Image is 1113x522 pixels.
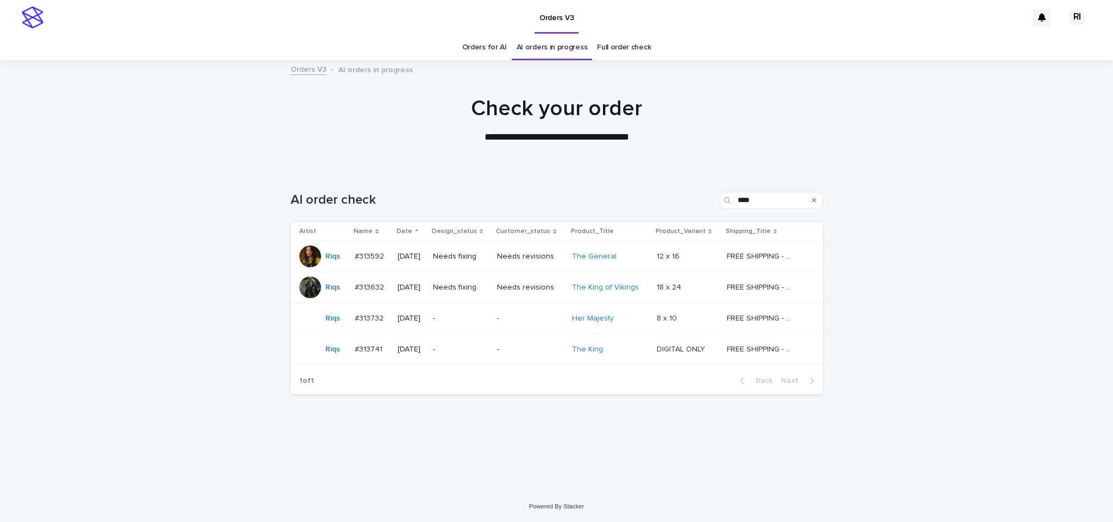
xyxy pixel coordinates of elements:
p: [DATE] [398,283,424,292]
p: #313732 [355,312,386,323]
p: Customer_status [496,225,550,237]
a: Her Majesty [572,314,614,323]
h1: Check your order [291,96,823,122]
p: 1 of 1 [291,368,323,394]
tr: Riqs #313592#313592 [DATE]Needs fixingNeeds revisionsThe General 12 x 1612 x 16 FREE SHIPPING - p... [291,241,823,272]
p: - [497,314,563,323]
p: Date [397,225,412,237]
p: Needs fixing [433,252,489,261]
a: The King of Vikings [572,283,639,292]
p: Design_status [432,225,477,237]
p: 18 x 24 [657,281,683,292]
p: FREE SHIPPING - preview in 1-2 business days, after your approval delivery will take 5-10 b.d. [727,343,797,354]
p: #313592 [355,250,386,261]
a: The General [572,252,617,261]
p: AI orders in progress [338,63,413,75]
a: AI orders in progress [517,35,588,60]
span: Next [781,377,805,385]
button: Back [731,376,777,386]
p: Needs fixing [433,283,489,292]
p: Needs revisions [497,283,563,292]
a: Orders for AI [462,35,507,60]
a: Riqs [325,283,340,292]
tr: Riqs #313632#313632 [DATE]Needs fixingNeeds revisionsThe King of Vikings 18 x 2418 x 24 FREE SHIP... [291,272,823,303]
p: DIGITAL ONLY [657,343,707,354]
p: Shipping_Title [726,225,771,237]
p: [DATE] [398,252,424,261]
p: #313632 [355,281,386,292]
p: Artist [299,225,316,237]
p: FREE SHIPPING - preview in 1-2 business days, after your approval delivery will take 5-10 b.d. [727,250,797,261]
p: [DATE] [398,345,424,354]
p: FREE SHIPPING - preview in 1-2 business days, after your approval delivery will take 5-10 b.d. [727,281,797,292]
span: Back [749,377,772,385]
p: Product_Variant [656,225,706,237]
tr: Riqs #313732#313732 [DATE]--Her Majesty 8 x 108 x 10 FREE SHIPPING - preview in 1-2 business days... [291,303,823,334]
a: Orders V3 [291,62,326,75]
h1: AI order check [291,192,715,208]
img: stacker-logo-s-only.png [22,7,43,28]
a: Powered By Stacker [529,503,584,510]
p: #313741 [355,343,385,354]
p: 8 x 10 [657,312,679,323]
p: Needs revisions [497,252,563,261]
p: 12 x 16 [657,250,682,261]
button: Next [777,376,823,386]
a: Riqs [325,314,340,323]
p: - [433,345,489,354]
div: RI [1068,9,1086,26]
a: The King [572,345,603,354]
a: Riqs [325,252,340,261]
a: Full order check [597,35,651,60]
input: Search [720,192,823,209]
p: [DATE] [398,314,424,323]
a: Riqs [325,345,340,354]
p: Name [354,225,373,237]
p: Product_Title [571,225,614,237]
p: - [433,314,489,323]
tr: Riqs #313741#313741 [DATE]--The King DIGITAL ONLYDIGITAL ONLY FREE SHIPPING - preview in 1-2 busi... [291,334,823,365]
p: FREE SHIPPING - preview in 1-2 business days, after your approval delivery will take 5-10 b.d. [727,312,797,323]
p: - [497,345,563,354]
